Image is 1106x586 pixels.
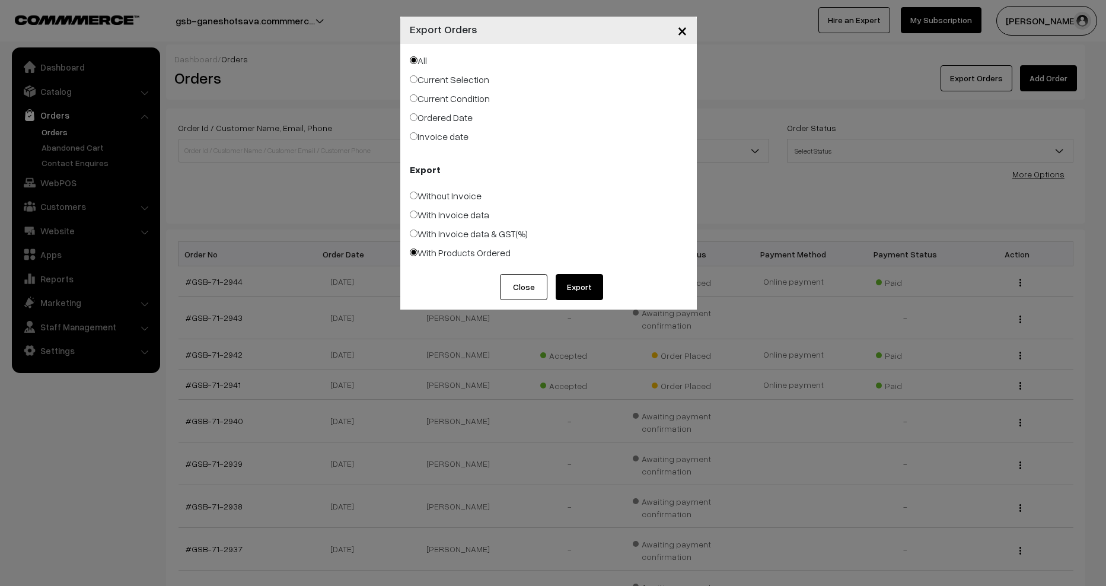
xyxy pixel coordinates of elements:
label: With Invoice data [410,208,489,222]
input: With Invoice data [410,211,417,218]
input: Ordered Date [410,113,417,121]
label: With Invoice data & GST(%) [410,227,528,241]
label: With Products Ordered [410,246,511,260]
label: Ordered Date [410,110,473,125]
input: With Products Ordered [410,249,417,256]
input: With Invoice data & GST(%) [410,230,417,237]
input: Current Selection [410,75,417,83]
label: Current Selection [410,72,489,87]
button: Close [668,12,697,49]
button: Export [556,274,603,300]
input: Current Condition [410,94,417,102]
span: × [677,19,687,41]
button: Close [500,274,547,300]
label: All [410,53,427,68]
input: All [410,56,417,64]
input: Invoice date [410,132,417,140]
h4: Export Orders [410,21,477,37]
label: Current Condition [410,91,490,106]
label: Invoice date [410,129,468,144]
b: Export [410,163,441,177]
input: Without Invoice [410,192,417,199]
label: Without Invoice [410,189,482,203]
